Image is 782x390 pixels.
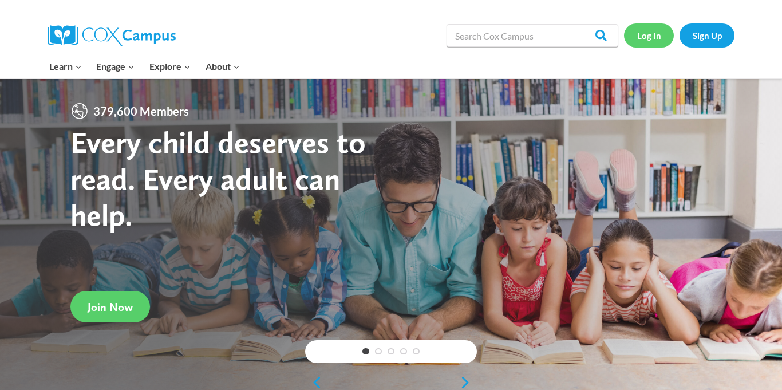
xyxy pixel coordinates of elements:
button: Child menu of Engage [89,54,143,78]
a: next [460,376,477,389]
a: 3 [388,348,394,355]
a: Join Now [70,291,150,323]
a: 4 [400,348,407,355]
strong: Every child deserves to read. Every adult can help. [70,124,366,233]
button: Child menu of About [198,54,247,78]
button: Child menu of Learn [42,54,89,78]
a: 1 [362,348,369,355]
a: Log In [624,23,674,47]
a: previous [305,376,322,389]
button: Child menu of Explore [142,54,198,78]
a: Sign Up [680,23,734,47]
input: Search Cox Campus [447,24,618,47]
img: Cox Campus [48,25,176,46]
a: 2 [375,348,382,355]
span: Join Now [88,300,133,314]
a: 5 [413,348,420,355]
nav: Secondary Navigation [624,23,734,47]
span: 379,600 Members [89,102,193,120]
nav: Primary Navigation [42,54,247,78]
